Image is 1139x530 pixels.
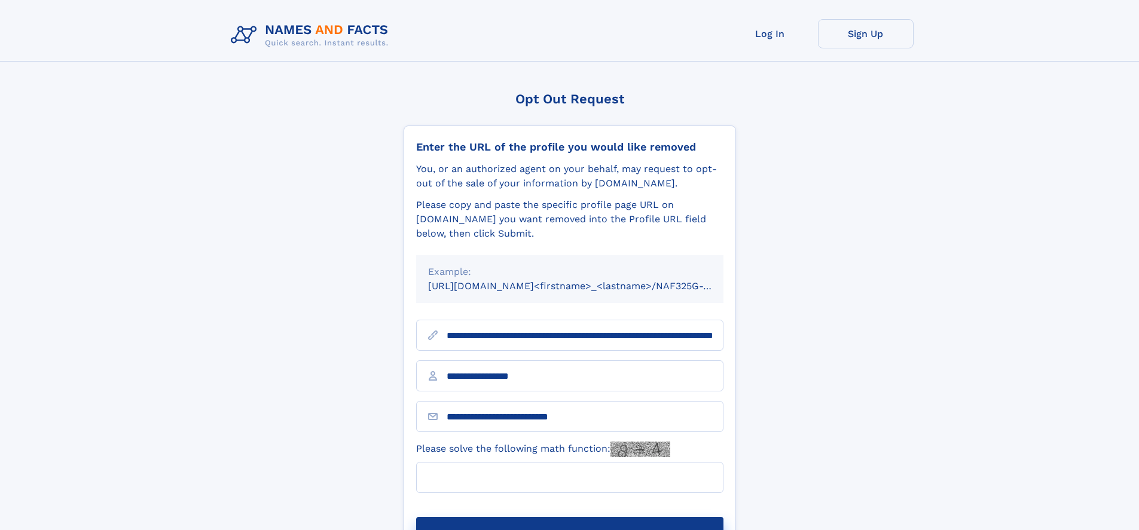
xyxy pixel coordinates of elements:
div: Opt Out Request [404,91,736,106]
div: Example: [428,265,712,279]
a: Sign Up [818,19,914,48]
a: Log In [722,19,818,48]
div: Please copy and paste the specific profile page URL on [DOMAIN_NAME] you want removed into the Pr... [416,198,723,241]
div: Enter the URL of the profile you would like removed [416,140,723,154]
img: Logo Names and Facts [226,19,398,51]
label: Please solve the following math function: [416,442,670,457]
small: [URL][DOMAIN_NAME]<firstname>_<lastname>/NAF325G-xxxxxxxx [428,280,746,292]
div: You, or an authorized agent on your behalf, may request to opt-out of the sale of your informatio... [416,162,723,191]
